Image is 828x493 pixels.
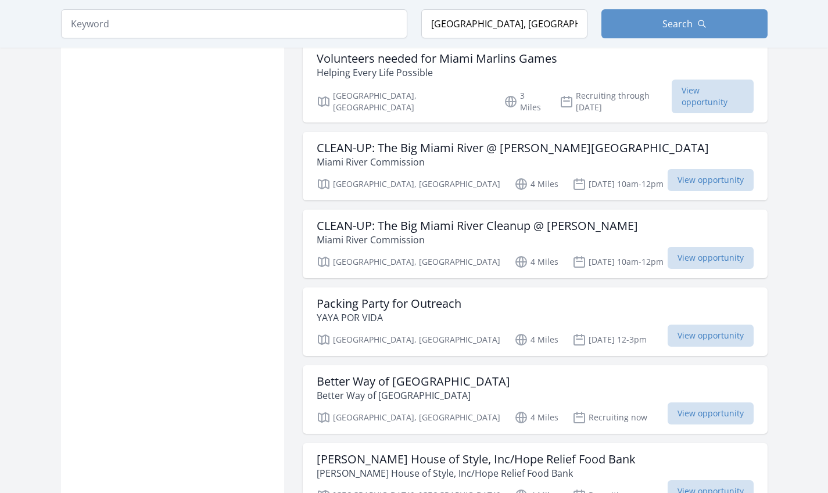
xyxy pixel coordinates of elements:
h3: CLEAN-UP: The Big Miami River @ [PERSON_NAME][GEOGRAPHIC_DATA] [317,141,709,155]
p: [GEOGRAPHIC_DATA], [GEOGRAPHIC_DATA] [317,333,500,347]
input: Location [421,9,587,38]
p: [GEOGRAPHIC_DATA], [GEOGRAPHIC_DATA] [317,177,500,191]
p: Better Way of [GEOGRAPHIC_DATA] [317,388,510,402]
p: [DATE] 12-3pm [572,333,647,347]
p: [DATE] 10am-12pm [572,255,664,269]
p: YAYA POR VIDA [317,311,461,325]
h3: Packing Party for Outreach [317,297,461,311]
a: Packing Party for Outreach YAYA POR VIDA [GEOGRAPHIC_DATA], [GEOGRAPHIC_DATA] 4 Miles [DATE] 12-3... [303,287,768,356]
p: Recruiting now [572,411,647,424]
p: Helping Every Life Possible [317,66,557,80]
h3: CLEAN-UP: The Big Miami River Cleanup @ [PERSON_NAME] [317,219,638,233]
span: View opportunity [668,247,754,269]
p: 4 Miles [514,333,558,347]
h3: Volunteers needed for Miami Marlins Games [317,52,557,66]
p: [GEOGRAPHIC_DATA], [GEOGRAPHIC_DATA] [317,255,500,269]
p: [GEOGRAPHIC_DATA], [GEOGRAPHIC_DATA] [317,90,490,113]
h3: [PERSON_NAME] House of Style, Inc/Hope Relief Food Bank [317,452,636,466]
span: View opportunity [668,325,754,347]
a: CLEAN-UP: The Big Miami River Cleanup @ [PERSON_NAME] Miami River Commission [GEOGRAPHIC_DATA], [... [303,210,768,278]
a: Better Way of [GEOGRAPHIC_DATA] Better Way of [GEOGRAPHIC_DATA] [GEOGRAPHIC_DATA], [GEOGRAPHIC_DA... [303,365,768,434]
p: Miami River Commission [317,233,638,247]
p: [DATE] 10am-12pm [572,177,664,191]
p: [GEOGRAPHIC_DATA], [GEOGRAPHIC_DATA] [317,411,500,424]
a: Volunteers needed for Miami Marlins Games Helping Every Life Possible [GEOGRAPHIC_DATA], [GEOGRAP... [303,42,768,123]
span: View opportunity [668,169,754,191]
h3: Better Way of [GEOGRAPHIC_DATA] [317,375,510,388]
p: 3 Miles [504,90,546,113]
button: Search [601,9,768,38]
p: Recruiting through [DATE] [560,90,672,113]
p: 4 Miles [514,411,558,424]
span: View opportunity [672,80,754,113]
p: Miami River Commission [317,155,709,169]
p: [PERSON_NAME] House of Style, Inc/Hope Relief Food Bank [317,466,636,480]
p: 4 Miles [514,177,558,191]
input: Keyword [61,9,407,38]
span: Search [662,17,693,31]
a: CLEAN-UP: The Big Miami River @ [PERSON_NAME][GEOGRAPHIC_DATA] Miami River Commission [GEOGRAPHIC... [303,132,768,200]
span: View opportunity [668,402,754,424]
p: 4 Miles [514,255,558,269]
